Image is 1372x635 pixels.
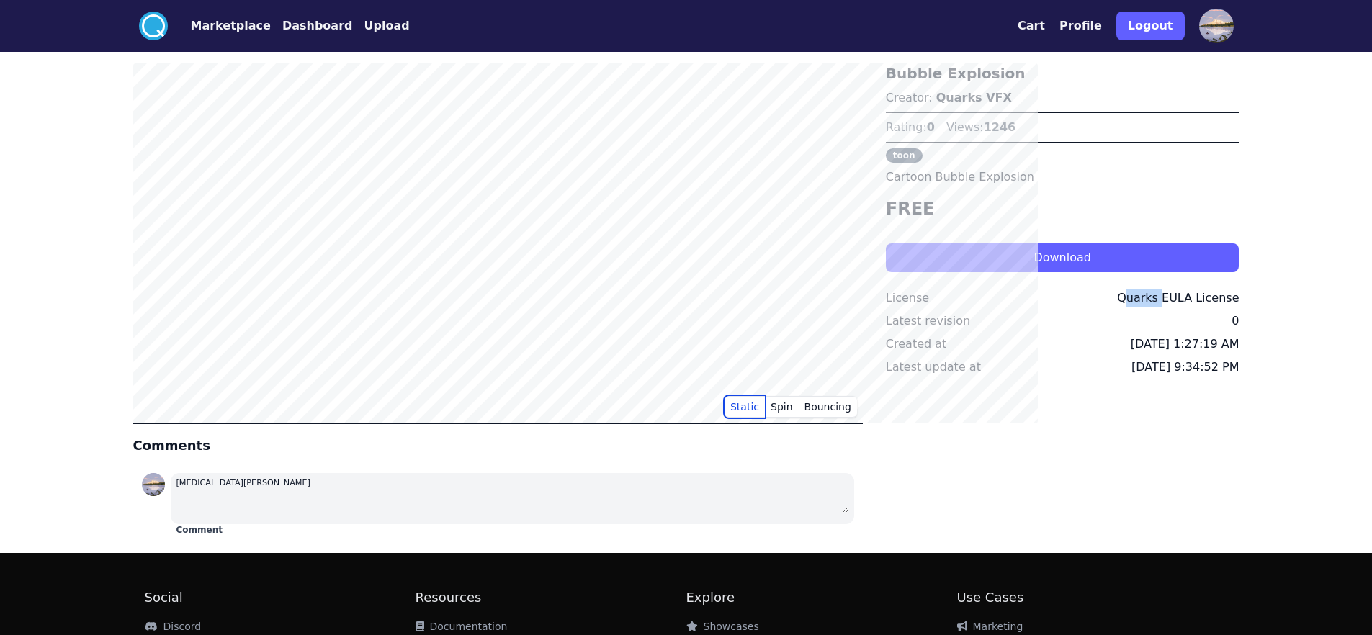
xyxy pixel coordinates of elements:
[416,621,508,632] a: Documentation
[886,197,1239,220] h4: FREE
[1199,9,1234,43] img: profile
[886,89,1239,107] p: Creator:
[168,17,271,35] a: Marketplace
[765,396,799,418] button: Spin
[176,478,310,487] small: [MEDICAL_DATA][PERSON_NAME]
[191,17,271,35] button: Marketplace
[1018,17,1045,35] button: Cart
[352,17,409,35] a: Upload
[1116,12,1185,40] button: Logout
[1117,289,1239,307] div: Quarks EULA License
[686,587,957,608] h2: Explore
[271,17,353,35] a: Dashboard
[364,17,409,35] button: Upload
[957,621,1023,632] a: Marketing
[1131,335,1239,353] div: [DATE] 1:27:19 AM
[176,524,223,536] button: Comment
[133,436,863,456] h4: Comments
[142,473,165,496] img: profile
[1116,6,1185,46] a: Logout
[145,621,202,632] a: Discord
[416,587,686,608] h2: Resources
[1232,312,1239,330] div: 0
[1059,17,1102,35] button: Profile
[725,396,765,418] button: Static
[686,621,759,632] a: Showcases
[957,587,1228,608] h2: Use Cases
[145,587,416,608] h2: Social
[1131,359,1239,376] div: [DATE] 9:34:52 PM
[886,243,1239,272] button: Download
[886,63,1239,84] h3: Bubble Explosion
[282,17,353,35] button: Dashboard
[799,396,857,418] button: Bouncing
[886,168,1239,186] p: Cartoon Bubble Explosion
